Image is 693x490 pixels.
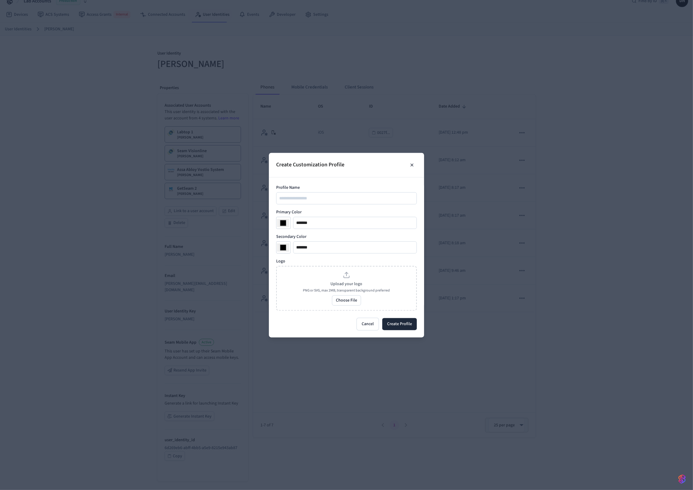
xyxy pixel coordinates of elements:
label: Logo [276,258,285,264]
p: PNG or SVG, max 2MB, transparent background preferred [282,288,411,293]
label: Choose File [332,295,361,305]
button: Create Profile [382,318,417,330]
img: SeamLogoGradient.69752ec5.svg [678,474,686,484]
p: Upload your logo [282,281,411,287]
label: Secondary Color [276,234,306,240]
label: Profile Name [276,185,300,191]
button: Cancel [357,318,379,330]
h2: Create Customization Profile [276,161,344,169]
label: Primary Color [276,209,302,215]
